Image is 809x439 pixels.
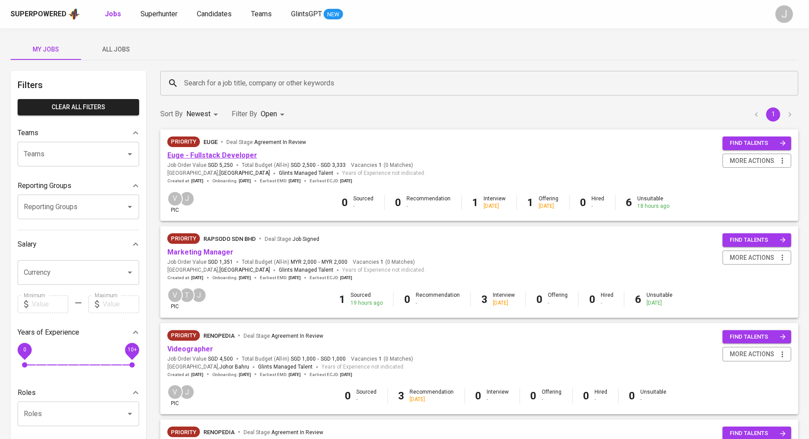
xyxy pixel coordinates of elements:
div: Recommendation [407,195,451,210]
span: Onboarding : [212,275,251,281]
div: Unsuitable [641,388,667,403]
span: Agreement In Review [271,429,323,435]
span: [DATE] [288,372,301,378]
p: Roles [18,387,36,398]
div: pic [167,384,183,407]
div: - [548,299,568,307]
button: Open [124,148,136,160]
span: Earliest EMD : [260,178,301,184]
span: Job Order Value [167,355,233,363]
span: SGD 1,000 [291,355,316,363]
span: [DATE] [239,372,251,378]
span: more actions [730,349,774,360]
div: J [776,5,793,23]
a: Marketing Manager [167,248,233,256]
div: [DATE] [646,299,672,307]
h6: Filters [18,78,139,92]
button: find talents [723,330,791,344]
span: Agreement In Review [254,139,306,145]
span: MYR 2,000 [291,258,317,266]
span: Years of Experience not indicated. [342,169,425,178]
span: [DATE] [239,275,251,281]
button: find talents [723,233,791,247]
div: T [179,288,195,303]
span: Earliest ECJD : [310,178,352,184]
span: renopedia [203,332,235,339]
b: 0 [345,390,351,402]
b: 0 [580,196,587,209]
div: V [167,288,183,303]
span: Johor Bahru [219,363,249,372]
span: Priority [167,428,200,437]
span: Total Budget (All-In) [242,258,347,266]
span: Teams [251,10,272,18]
div: pic [167,191,183,214]
button: Open [124,408,136,420]
div: V [167,384,183,400]
span: euge [203,139,218,145]
span: Created at : [167,178,203,184]
p: Filter By [232,109,257,119]
p: Years of Experience [18,327,79,338]
div: Hired [595,388,608,403]
span: Glints Managed Talent [279,267,333,273]
div: V [167,191,183,207]
div: pic [167,288,183,310]
div: - [592,203,605,210]
div: J [179,384,195,400]
b: 1 [528,196,534,209]
button: more actions [723,347,791,362]
span: - [318,162,319,169]
span: - [318,258,320,266]
div: Sourced [357,388,377,403]
p: Teams [18,128,38,138]
span: more actions [730,155,774,166]
div: - [407,203,451,210]
nav: pagination navigation [748,107,798,122]
div: [DATE] [410,396,454,403]
span: [DATE] [288,275,301,281]
div: Newest [186,106,221,122]
div: [DATE] [484,203,506,210]
span: Priority [167,234,200,243]
b: 0 [536,293,543,306]
span: Vacancies ( 0 Matches ) [351,162,413,169]
span: Onboarding : [212,178,251,184]
span: [GEOGRAPHIC_DATA] , [167,169,270,178]
input: Value [103,295,139,313]
span: Onboarding : [212,372,251,378]
div: - [357,396,377,403]
div: - [641,396,667,403]
a: GlintsGPT NEW [291,9,343,20]
div: [DATE] [539,203,559,210]
span: renopedia [203,429,235,435]
b: 0 [584,390,590,402]
div: Reporting Groups [18,177,139,195]
b: 3 [399,390,405,402]
b: 1 [473,196,479,209]
button: Open [124,201,136,213]
div: 18 hours ago [638,203,670,210]
b: 0 [589,293,595,306]
span: Job Signed [292,236,319,242]
span: MYR 2,000 [321,258,347,266]
span: Glints Managed Talent [258,364,313,370]
div: Superpowered [11,9,66,19]
span: Candidates [197,10,232,18]
div: - [595,396,608,403]
span: Deal Stage : [226,139,306,145]
div: Recommendation [416,291,460,306]
div: J [179,191,195,207]
span: Vacancies ( 0 Matches ) [353,258,415,266]
b: 6 [635,293,641,306]
span: [DATE] [340,178,352,184]
a: Jobs [105,9,123,20]
div: Interview [493,291,515,306]
span: Total Budget (All-In) [242,162,346,169]
div: Roles [18,384,139,402]
b: 0 [531,390,537,402]
span: find talents [730,235,786,245]
div: - [542,396,562,403]
span: [DATE] [340,275,352,281]
div: J [191,288,207,303]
